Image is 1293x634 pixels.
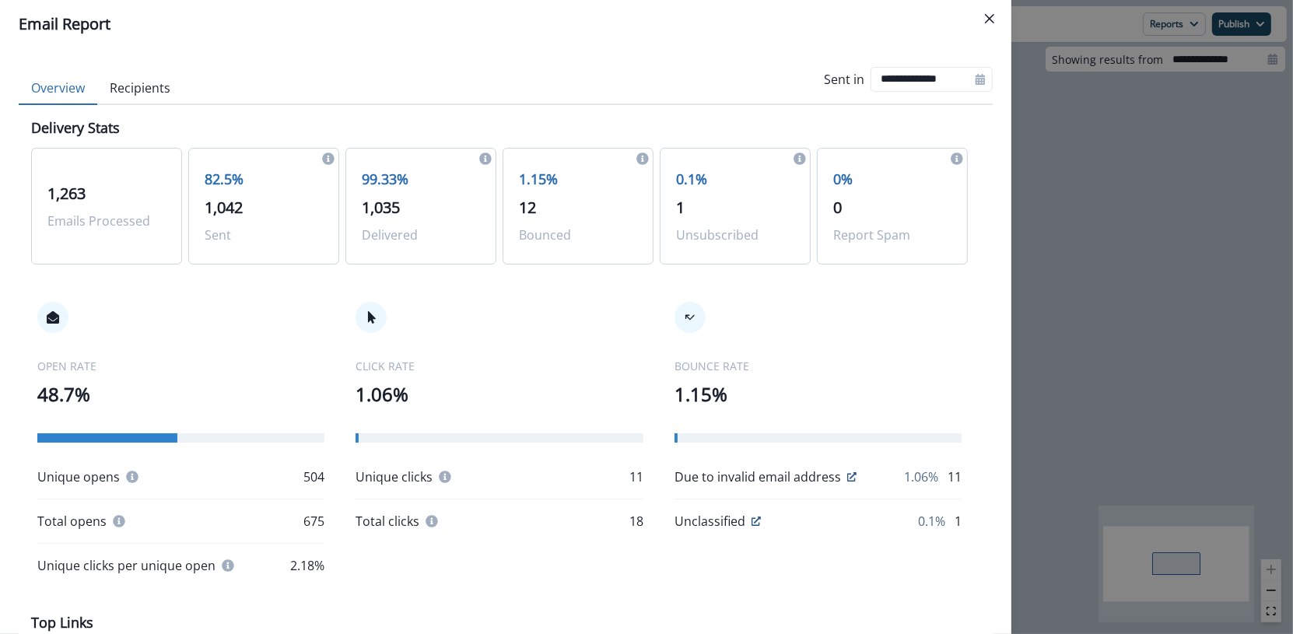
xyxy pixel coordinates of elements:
p: 2.18% [290,556,324,575]
p: 1.15% [675,380,962,408]
span: 0 [833,197,842,218]
p: Unique opens [37,468,120,486]
p: Sent [205,226,323,244]
p: Total clicks [356,512,419,531]
p: 0% [833,169,951,190]
p: 1.06% [904,468,938,486]
span: 12 [519,197,536,218]
span: 1,263 [47,183,86,204]
p: Unsubscribed [676,226,794,244]
p: 11 [629,468,643,486]
button: Close [977,6,1002,31]
p: Due to invalid email address [675,468,841,486]
p: Sent in [824,70,864,89]
p: Top Links [31,612,93,633]
p: 504 [303,468,324,486]
div: Email Report [19,12,993,36]
p: 675 [303,512,324,531]
p: Delivery Stats [31,117,120,138]
p: Unclassified [675,512,745,531]
p: Bounced [519,226,637,244]
p: 11 [948,468,962,486]
p: Emails Processed [47,212,166,230]
p: 0.1% [676,169,794,190]
p: OPEN RATE [37,358,324,374]
p: 1.15% [519,169,637,190]
p: 82.5% [205,169,323,190]
button: Recipients [97,72,183,105]
p: 1.06% [356,380,643,408]
p: 99.33% [362,169,480,190]
p: 1 [955,512,962,531]
p: 18 [629,512,643,531]
p: 0.1% [918,512,945,531]
p: Report Spam [833,226,951,244]
p: CLICK RATE [356,358,643,374]
span: 1,035 [362,197,400,218]
p: Total opens [37,512,107,531]
button: Overview [19,72,97,105]
p: BOUNCE RATE [675,358,962,374]
span: 1,042 [205,197,243,218]
p: 48.7% [37,380,324,408]
p: Unique clicks per unique open [37,556,215,575]
span: 1 [676,197,685,218]
p: Delivered [362,226,480,244]
p: Unique clicks [356,468,433,486]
